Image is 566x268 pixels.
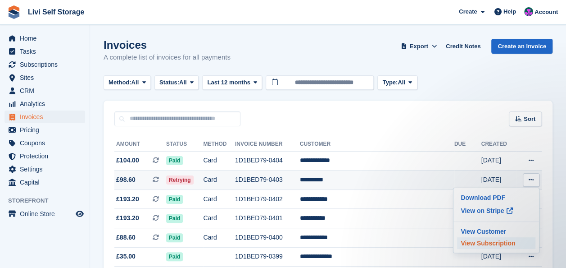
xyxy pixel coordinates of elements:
span: Method: [109,78,131,87]
span: Export [410,42,428,51]
a: menu [5,163,85,176]
span: Pricing [20,124,74,136]
span: Invoices [20,111,74,123]
td: Card [203,151,235,171]
a: View on Stripe [457,203,535,218]
td: 1D1BED79-0400 [235,228,300,248]
a: menu [5,97,85,110]
span: Paid [166,214,183,223]
span: Storefront [8,196,90,205]
span: Tasks [20,45,74,58]
td: [DATE] [481,151,516,171]
td: Card [203,209,235,228]
span: All [179,78,187,87]
a: menu [5,208,85,220]
span: All [131,78,139,87]
td: Card [203,171,235,190]
span: Help [503,7,516,16]
td: [DATE] [481,247,516,267]
span: £104.00 [116,156,139,165]
span: Subscriptions [20,58,74,71]
span: £88.60 [116,233,136,242]
button: Method: All [104,75,151,90]
button: Export [399,39,439,54]
button: Last 12 months [202,75,262,90]
span: Paid [166,252,183,261]
span: £193.20 [116,194,139,204]
a: menu [5,111,85,123]
span: Protection [20,150,74,162]
span: Paid [166,195,183,204]
th: Status [166,137,203,152]
th: Created [481,137,516,152]
a: menu [5,84,85,97]
p: A complete list of invoices for all payments [104,52,231,63]
span: Last 12 months [207,78,250,87]
th: Customer [300,137,454,152]
span: Sort [524,115,535,124]
a: menu [5,150,85,162]
span: Paid [166,156,183,165]
a: menu [5,124,85,136]
span: Retrying [166,176,194,185]
span: Capital [20,176,74,189]
span: Create [459,7,477,16]
td: 1D1BED79-0404 [235,151,300,171]
span: Coupons [20,137,74,149]
span: Paid [166,233,183,242]
a: Preview store [74,208,85,219]
button: Type: All [377,75,417,90]
h1: Invoices [104,39,231,51]
a: menu [5,137,85,149]
span: Sites [20,71,74,84]
th: Invoice Number [235,137,300,152]
span: Settings [20,163,74,176]
a: Credit Notes [442,39,484,54]
a: menu [5,176,85,189]
a: menu [5,71,85,84]
th: Due [454,137,481,152]
span: £35.00 [116,252,136,261]
span: CRM [20,84,74,97]
th: Method [203,137,235,152]
a: menu [5,32,85,45]
a: View Subscription [457,237,535,249]
a: Download PDF [457,192,535,203]
th: Amount [114,137,166,152]
span: Type: [382,78,398,87]
a: menu [5,45,85,58]
span: £98.60 [116,175,136,185]
td: 1D1BED79-0403 [235,171,300,190]
span: Analytics [20,97,74,110]
img: Graham Cameron [524,7,533,16]
td: Card [203,189,235,209]
span: Home [20,32,74,45]
button: Status: All [154,75,199,90]
td: 1D1BED79-0401 [235,209,300,228]
span: All [398,78,405,87]
img: stora-icon-8386f47178a22dfd0bd8f6a31ec36ba5ce8667c1dd55bd0f319d3a0aa187defe.svg [7,5,21,19]
a: Livi Self Storage [24,5,88,19]
a: View Customer [457,226,535,237]
td: Card [203,228,235,248]
span: Account [534,8,558,17]
span: Online Store [20,208,74,220]
span: Status: [159,78,179,87]
td: 1D1BED79-0402 [235,189,300,209]
a: Create an Invoice [491,39,552,54]
td: 1D1BED79-0399 [235,247,300,267]
td: [DATE] [481,171,516,190]
a: menu [5,58,85,71]
span: £193.20 [116,213,139,223]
